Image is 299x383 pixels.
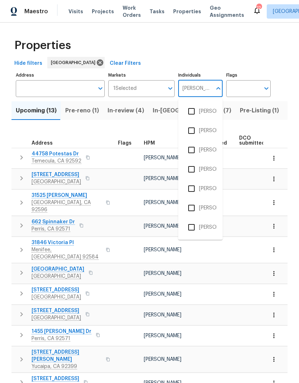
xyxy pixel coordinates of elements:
li: [PERSON_NAME] [184,142,217,157]
span: Flags [118,141,132,146]
li: [PERSON_NAME] [184,200,217,215]
button: Close [213,83,223,93]
span: [PERSON_NAME] [144,155,181,160]
span: Geo Assignments [210,4,244,19]
label: Flags [226,73,271,77]
li: [PERSON_NAME] [184,123,217,138]
div: 12 [256,4,261,11]
span: [PERSON_NAME] [144,292,181,297]
span: Work Orders [123,4,141,19]
span: [PERSON_NAME] [144,271,181,276]
button: Open [261,83,271,93]
div: [GEOGRAPHIC_DATA] [47,57,105,68]
span: Upcoming (13) [16,106,57,116]
span: [PERSON_NAME] [144,357,181,362]
span: Maestro [24,8,48,15]
span: Clear Filters [110,59,141,68]
button: Open [95,83,105,93]
span: Tasks [149,9,165,14]
span: Address [32,141,53,146]
span: [GEOGRAPHIC_DATA] [51,59,98,66]
button: Hide filters [11,57,45,70]
label: Address [16,73,105,77]
span: Properties [14,42,71,49]
span: DCO submitted [239,136,265,146]
button: Open [165,83,175,93]
span: 1 Selected [113,86,137,92]
li: [PERSON_NAME] [184,220,217,235]
label: Individuals [178,73,223,77]
span: In-[GEOGRAPHIC_DATA] (7) [153,106,231,116]
span: Projects [92,8,114,15]
span: [PERSON_NAME] [144,224,181,229]
span: [PERSON_NAME] [144,200,181,205]
span: Properties [173,8,201,15]
span: In-review (4) [108,106,144,116]
label: Markets [108,73,175,77]
span: HPM [144,141,155,146]
span: Pre-Listing (1) [240,106,279,116]
input: Search ... [178,80,212,97]
button: Clear Filters [107,57,144,70]
span: Pre-reno (1) [65,106,99,116]
span: Hide filters [14,59,42,68]
span: Visits [68,8,83,15]
li: [PERSON_NAME] [184,162,217,177]
span: [PERSON_NAME] [144,247,181,252]
span: [PERSON_NAME] [144,176,181,181]
li: [PERSON_NAME] [184,104,217,119]
li: [PERSON_NAME] [184,181,217,196]
span: [PERSON_NAME] [144,333,181,338]
span: [PERSON_NAME] [144,312,181,317]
